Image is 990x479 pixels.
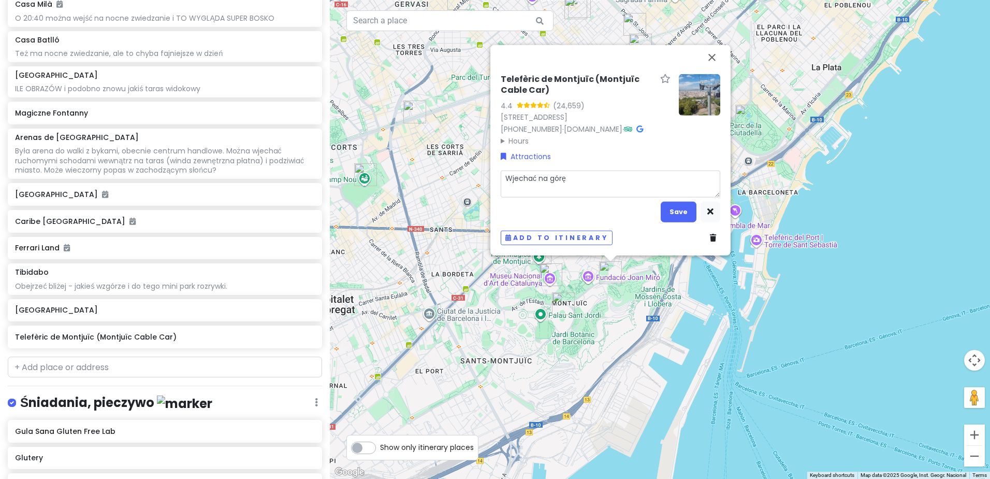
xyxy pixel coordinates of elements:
h4: Śniadania, pieczywo [20,395,212,412]
div: Estadi Olímpic Lluís Companys [548,288,579,319]
div: La Browneria Gluten Free [625,30,656,61]
div: · · [501,74,671,147]
i: Google Maps [636,125,643,133]
h6: [GEOGRAPHIC_DATA] [15,71,98,80]
span: Map data ©2025 Google, Inst. Geogr. Nacional [861,472,966,478]
h6: Magiczne Fontanny [15,108,315,118]
h6: Casa Batlló [15,35,60,45]
button: Save [661,202,696,222]
summary: Hours [501,135,671,146]
a: Delete place [710,232,720,244]
textarea: Wjechać na górę [501,171,720,198]
button: Close [700,45,724,70]
button: Drag Pegman onto the map to open Street View [964,387,985,408]
div: Camp Nou [350,159,381,190]
h6: Caribe [GEOGRAPHIC_DATA] [15,217,315,226]
input: + Add place or address [8,357,322,377]
a: [DOMAIN_NAME] [564,124,622,134]
i: Added to itinerary [102,191,108,198]
span: Show only itinerary places [380,442,474,453]
i: Added to itinerary [56,1,63,8]
div: Też ma nocne zwiedzanie, ale to chyba fajniejsze w dzień [15,49,315,58]
button: Add to itinerary [501,230,613,245]
button: Zoom out [964,446,985,467]
h6: Telefèric de Montjuïc (Montjuïc Cable Car) [501,74,656,96]
div: 4.4 [501,100,517,111]
div: ARUKU Sushi Gluten Free [619,9,650,40]
h6: Ferrari Land [15,243,315,252]
a: Star place [660,74,671,85]
div: O 20:40 można wejść na nocne zwiedzanie i TO WYGLĄDA SUPER BOSKO [15,13,315,23]
div: Obejrzeć bliżej - jakieś wzgórze i do tego mini park rozrywki. [15,281,315,291]
i: Added to itinerary [129,218,136,225]
a: Open this area in Google Maps (opens a new window) [332,466,367,479]
a: [STREET_ADDRESS] [501,112,567,122]
div: Casa Milà [586,44,617,75]
div: Manioca Gluten Free - Les Corts [399,96,430,128]
button: Keyboard shortcuts [810,472,854,479]
h6: [GEOGRAPHIC_DATA] [15,190,315,199]
h6: Telefèric de Montjuïc (Montjuïc Cable Car) [15,332,315,342]
a: Attractions [501,151,551,162]
button: Map camera controls [964,350,985,371]
a: [PHONE_NUMBER] [501,124,562,134]
i: Tripadvisor [624,125,632,133]
h6: [GEOGRAPHIC_DATA] [15,305,315,315]
div: Była arena do walki z bykami, obecnie centrum handlowe. Można wjechać ruchomymi schodami wewnątrz... [15,146,315,175]
div: Telefèric de Montjuïc (Montjuïc Cable Car) [595,257,626,288]
button: Zoom in [964,425,985,445]
img: Google [332,466,367,479]
div: (24,659) [553,100,585,111]
a: Terms (opens in new tab) [972,472,987,478]
h6: Arenas de [GEOGRAPHIC_DATA] [15,133,139,142]
img: marker [157,396,212,412]
img: Picture of the place [679,74,720,116]
h6: Tibidabo [15,267,49,277]
div: ILE OBRAZÓW i podobno znowu jakiś taras widokowy [15,84,315,93]
div: Museu Nacional d'Art de Catalunya [535,259,566,290]
input: Search a place [346,10,554,31]
h6: Glutery [15,453,315,462]
i: Added to itinerary [64,244,70,251]
div: Parc de la Ciutadella [731,101,762,132]
h6: Gula Sana Gluten Free Lab [15,427,315,436]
